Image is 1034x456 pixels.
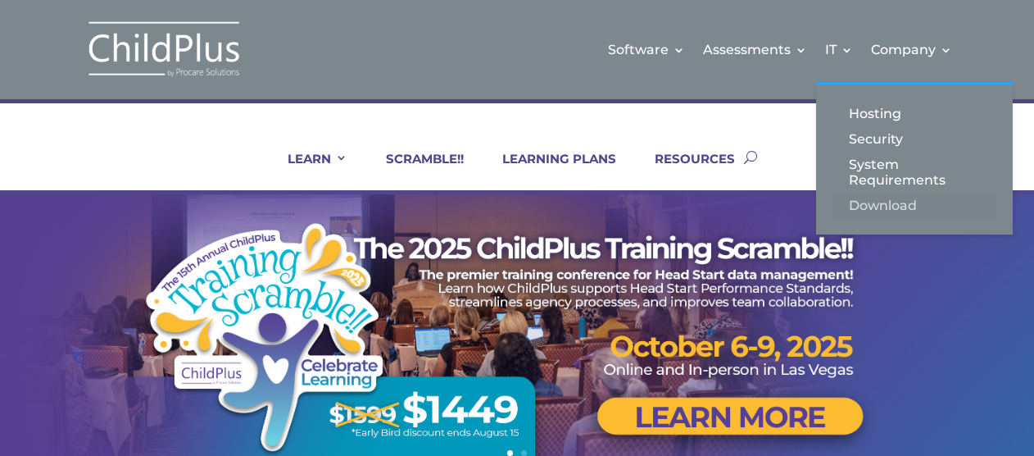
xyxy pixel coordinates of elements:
a: Assessments [703,16,807,83]
a: LEARN [267,151,347,190]
a: 1 [507,450,513,456]
a: 2 [521,450,527,456]
a: IT [825,16,853,83]
a: Security [832,126,996,152]
iframe: Chat Widget [766,279,1034,456]
a: SCRAMBLE!! [365,151,464,190]
a: Download [832,193,996,218]
a: LEARNING PLANS [482,151,616,190]
a: RESOURCES [634,151,735,190]
a: Hosting [832,101,996,126]
a: Software [608,16,685,83]
a: Company [871,16,952,83]
a: System Requirements [832,152,996,193]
